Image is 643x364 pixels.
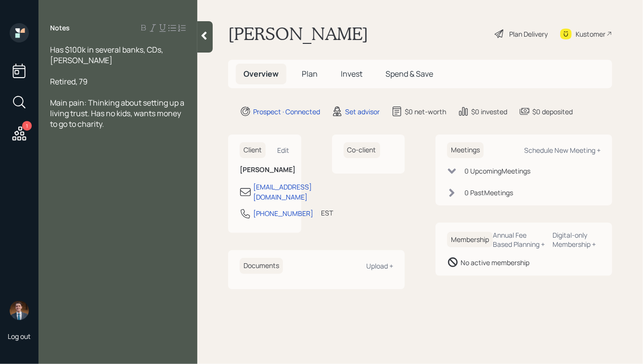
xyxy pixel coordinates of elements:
div: $0 invested [471,107,507,117]
div: No active membership [461,257,529,268]
div: Digital-only Membership + [553,230,601,249]
div: Annual Fee Based Planning + [493,230,545,249]
div: Edit [278,146,290,155]
h6: [PERSON_NAME] [240,166,290,174]
h6: Client [240,142,266,158]
div: Plan Delivery [509,29,548,39]
h6: Co-client [344,142,380,158]
div: 0 Upcoming Meeting s [464,166,530,176]
div: $0 deposited [532,107,573,117]
div: $0 net-worth [405,107,446,117]
div: Upload + [366,261,393,270]
div: [PHONE_NUMBER] [253,208,313,218]
span: Has $100k in several banks, CDs, [PERSON_NAME] [50,44,165,66]
h6: Membership [447,232,493,248]
span: Spend & Save [386,68,433,79]
div: [EMAIL_ADDRESS][DOMAIN_NAME] [253,182,312,202]
h1: [PERSON_NAME] [228,23,368,44]
div: Schedule New Meeting + [524,146,601,155]
label: Notes [50,23,70,33]
img: hunter_neumayer.jpg [10,301,29,320]
span: Plan [302,68,318,79]
span: Retired, 79 [50,76,88,87]
div: Set advisor [345,107,380,117]
span: Overview [244,68,279,79]
h6: Meetings [447,142,484,158]
div: Kustomer [576,29,605,39]
h6: Documents [240,258,283,274]
div: 1 [22,121,32,131]
div: Log out [8,332,31,341]
span: Invest [341,68,362,79]
div: 0 Past Meeting s [464,188,513,198]
div: Prospect · Connected [253,107,320,117]
span: Main pain: Thinking about setting up a living trust. Has no kids, wants money to go to charity. [50,97,186,129]
div: EST [321,208,333,218]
